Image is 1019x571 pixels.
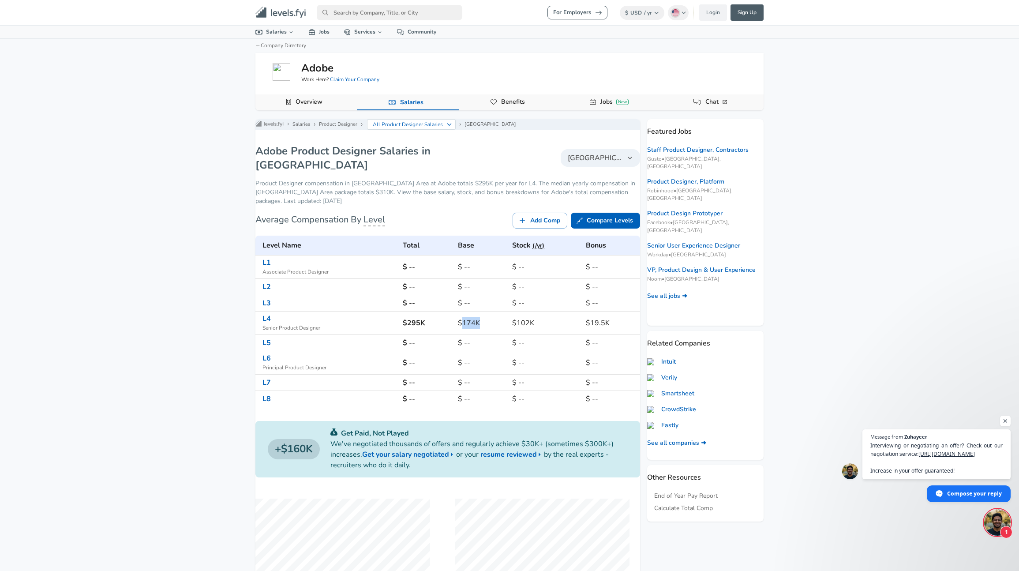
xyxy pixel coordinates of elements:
[586,357,637,369] h6: $ --
[586,376,637,389] h6: $ --
[731,4,764,21] a: Sign Up
[984,509,1011,536] div: Open chat
[647,251,764,259] span: Workday • [GEOGRAPHIC_DATA]
[647,146,749,154] a: Staff Product Designer, Contractors
[647,357,676,366] a: Intuit
[458,281,506,293] h6: $ --
[245,4,774,22] nav: primary
[330,428,628,439] p: Get Paid, Not Played
[699,4,727,21] a: Login
[586,297,637,309] h6: $ --
[262,338,271,348] a: L5
[268,439,320,459] h4: $160K
[947,486,1002,501] span: Compose your reply
[647,439,706,447] a: See all companies ➜
[458,393,506,405] h6: $ --
[373,120,443,128] p: All Product Designer Salaries
[647,358,658,365] img: intuit.com
[397,95,427,110] a: Salaries
[465,121,516,128] a: [GEOGRAPHIC_DATA]
[647,187,764,202] span: Robinhood • [GEOGRAPHIC_DATA], [GEOGRAPHIC_DATA]
[390,26,443,38] a: Community
[647,119,764,137] p: Featured Jobs
[647,219,764,234] span: Facebook • [GEOGRAPHIC_DATA], [GEOGRAPHIC_DATA]
[512,376,579,389] h6: $ --
[255,236,640,407] table: Adobe's Product Designer levels
[262,364,396,372] span: Principal Product Designer
[532,240,544,252] button: (/yr)
[262,298,271,308] a: L3
[647,275,764,283] span: Noom • [GEOGRAPHIC_DATA]
[512,281,579,293] h6: $ --
[586,261,637,273] h6: $ --
[702,94,732,109] a: Chat
[255,179,640,206] p: Product Designer compensation in [GEOGRAPHIC_DATA] Area at Adobe totals $295K per year for L4. Th...
[512,337,579,349] h6: $ --
[262,394,271,404] a: L8
[403,317,451,329] h6: $295K
[498,94,528,109] a: Benefits
[647,155,764,170] span: Gusto • [GEOGRAPHIC_DATA], [GEOGRAPHIC_DATA]
[630,9,642,16] span: USD
[625,9,628,16] span: $
[647,331,764,349] p: Related Companies
[512,297,579,309] h6: $ --
[620,6,664,20] button: $USD/ yr
[647,406,658,413] img: crowdstrike.com
[571,213,640,229] a: Compare Levels
[337,26,390,38] a: Services
[273,63,290,81] img: adobe.com
[330,428,337,436] img: svg+xml;base64,PHN2ZyB4bWxucz0iaHR0cDovL3d3dy53My5vcmcvMjAwMC9zdmciIGZpbGw9IiMwYzU0NjAiIHZpZXdCb3...
[262,314,271,323] a: L4
[255,94,764,110] div: Company Data Navigation
[255,144,520,172] h1: Adobe Product Designer Salaries in [GEOGRAPHIC_DATA]
[301,26,337,38] a: Jobs
[330,439,628,470] p: We've negotiated thousands of offers and regularly achieve $30K+ (sometimes $300K+) increases. or...
[458,337,506,349] h6: $ --
[647,177,724,186] a: Product Designer, Platform
[870,434,903,439] span: Message from
[647,465,764,483] p: Other Resources
[904,434,927,439] span: Zuhayeer
[647,405,696,414] a: CrowdStrike
[586,337,637,349] h6: $ --
[1000,526,1012,538] span: 1
[512,261,579,273] h6: $ --
[647,241,740,250] a: Senior User Experience Designer
[512,393,579,405] h6: $ --
[262,378,271,387] a: L7
[513,213,567,229] a: Add Comp
[870,441,1003,475] span: Interviewing or negotiating an offer? Check out our negotiation service: Increase in your offer g...
[262,258,271,267] a: L1
[644,9,652,16] span: / yr
[512,239,579,252] h6: Stock
[255,42,306,49] a: ←Company Directory
[292,121,310,128] a: Salaries
[262,324,396,333] span: Senior Product Designer
[458,317,506,329] h6: $174K
[647,389,694,398] a: Smartsheet
[403,281,451,293] h6: $ --
[647,390,658,397] img: smartsheet.com
[403,297,451,309] h6: $ --
[512,357,579,369] h6: $ --
[330,76,379,83] a: Claim Your Company
[654,492,718,500] a: End of Year Pay Report
[262,353,271,363] a: L6
[403,337,451,349] h6: $ --
[403,239,451,252] h6: Total
[403,376,451,389] h6: $ --
[654,504,713,513] a: Calculate Total Comp
[262,282,271,292] a: L2
[647,373,677,382] a: Verily
[512,317,579,329] h6: $102K
[597,94,632,109] a: JobsNew
[586,239,637,252] h6: Bonus
[262,239,396,252] h6: Level Name
[586,281,637,293] h6: $ --
[647,421,678,430] a: Fastly
[363,214,385,226] span: Level
[403,261,451,273] h6: $ --
[301,76,379,83] span: Work Here?
[668,5,689,20] button: English (US)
